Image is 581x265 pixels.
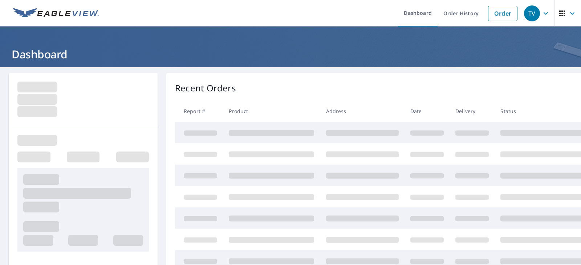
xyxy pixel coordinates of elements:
p: Recent Orders [175,82,236,95]
th: Report # [175,100,223,122]
th: Date [405,100,450,122]
th: Product [223,100,320,122]
a: Order [488,6,517,21]
img: EV Logo [13,8,99,19]
th: Delivery [450,100,495,122]
div: TV [524,5,540,21]
h1: Dashboard [9,47,572,62]
th: Address [320,100,405,122]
